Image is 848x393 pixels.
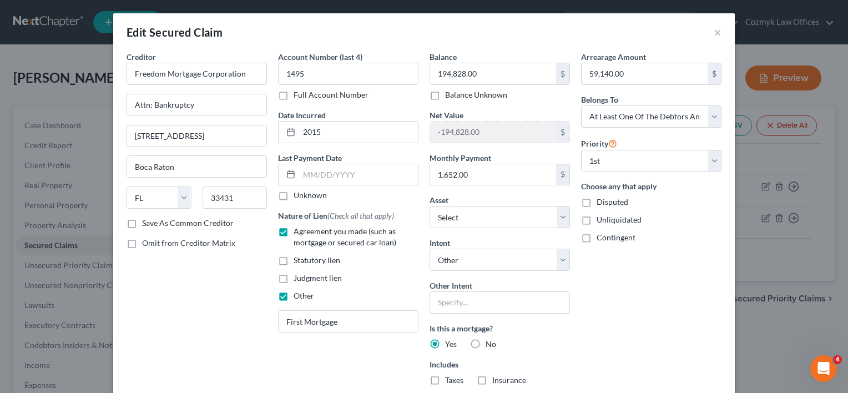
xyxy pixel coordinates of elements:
div: $ [556,122,569,143]
span: Statutory lien [294,255,340,265]
span: (Check all that apply) [327,211,394,220]
label: Date Incurred [278,109,326,121]
div: Edit Secured Claim [127,24,223,40]
label: Monthly Payment [430,152,491,164]
span: Agreement you made (such as mortgage or secured car loan) [294,226,396,247]
span: Yes [445,339,457,349]
span: Taxes [445,375,463,385]
label: Balance Unknown [445,89,507,100]
label: Is this a mortgage? [430,323,570,334]
input: MM/DD/YYYY [299,122,418,143]
span: Creditor [127,52,156,62]
input: Search creditor by name... [127,63,267,85]
label: Nature of Lien [278,210,394,221]
label: Balance [430,51,457,63]
iframe: Intercom live chat [810,355,837,382]
label: Full Account Number [294,89,369,100]
input: 0.00 [582,63,708,84]
span: 4 [833,355,842,364]
span: Asset [430,195,448,205]
label: Account Number (last 4) [278,51,362,63]
input: Specify... [279,311,418,332]
label: Save As Common Creditor [142,218,234,229]
label: Priority [581,137,617,150]
span: Other [294,291,314,300]
input: MM/DD/YYYY [299,164,418,185]
div: $ [556,63,569,84]
input: Enter zip... [203,187,267,209]
label: Net Value [430,109,463,121]
span: Contingent [597,233,635,242]
span: No [486,339,496,349]
label: Arrearage Amount [581,51,646,63]
span: Disputed [597,197,628,206]
label: Other Intent [430,280,472,291]
input: 0.00 [430,122,556,143]
span: Unliquidated [597,215,642,224]
label: Choose any that apply [581,180,721,192]
div: $ [556,164,569,185]
span: Insurance [492,375,526,385]
input: 0.00 [430,164,556,185]
label: Last Payment Date [278,152,342,164]
span: Omit from Creditor Matrix [142,238,235,248]
label: Includes [430,359,570,370]
input: Enter address... [127,94,266,115]
input: 0.00 [430,63,556,84]
button: × [714,26,721,39]
span: Judgment lien [294,273,342,283]
input: Enter city... [127,156,266,177]
input: XXXX [278,63,418,85]
label: Unknown [294,190,327,201]
span: Belongs To [581,95,618,104]
label: Intent [430,237,450,249]
input: Specify... [430,291,570,314]
div: $ [708,63,721,84]
input: Apt, Suite, etc... [127,125,266,147]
